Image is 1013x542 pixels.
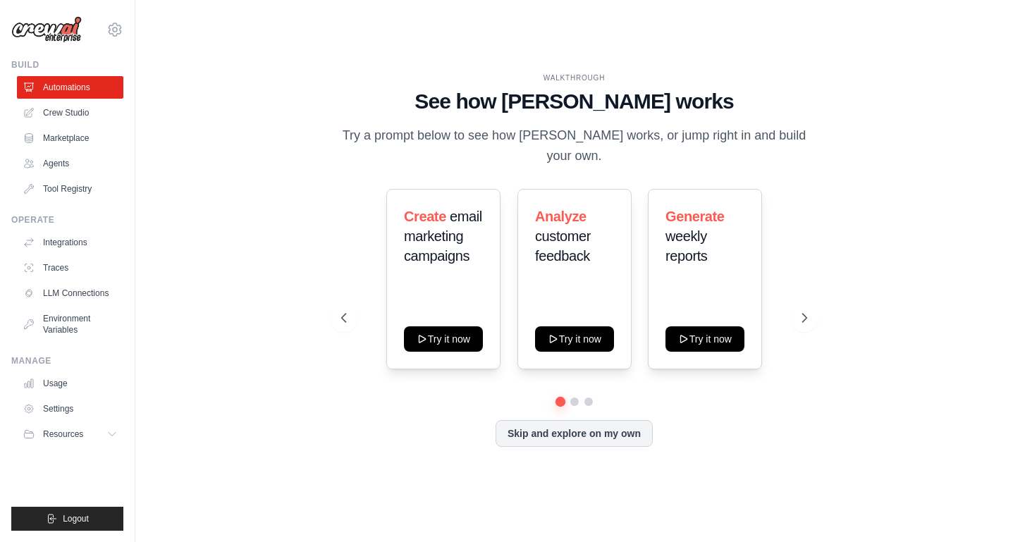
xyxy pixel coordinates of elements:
[943,474,1013,542] iframe: Chat Widget
[17,76,123,99] a: Automations
[11,355,123,367] div: Manage
[17,231,123,254] a: Integrations
[63,513,89,524] span: Logout
[17,423,123,445] button: Resources
[341,73,807,83] div: WALKTHROUGH
[17,101,123,124] a: Crew Studio
[341,125,807,167] p: Try a prompt below to see how [PERSON_NAME] works, or jump right in and build your own.
[404,209,446,224] span: Create
[11,507,123,531] button: Logout
[17,178,123,200] a: Tool Registry
[17,257,123,279] a: Traces
[17,398,123,420] a: Settings
[496,420,653,447] button: Skip and explore on my own
[17,307,123,341] a: Environment Variables
[11,214,123,226] div: Operate
[404,209,482,264] span: email marketing campaigns
[11,16,82,43] img: Logo
[665,228,707,264] span: weekly reports
[404,326,483,352] button: Try it now
[17,152,123,175] a: Agents
[665,209,725,224] span: Generate
[341,89,807,114] h1: See how [PERSON_NAME] works
[17,282,123,304] a: LLM Connections
[11,59,123,70] div: Build
[665,326,744,352] button: Try it now
[43,429,83,440] span: Resources
[535,209,587,224] span: Analyze
[535,326,614,352] button: Try it now
[535,228,591,264] span: customer feedback
[17,372,123,395] a: Usage
[17,127,123,149] a: Marketplace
